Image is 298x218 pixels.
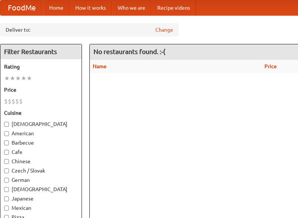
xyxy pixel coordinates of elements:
[93,63,107,69] a: Name
[4,139,78,146] label: Barbecue
[4,130,78,137] label: American
[0,0,43,15] a: FoodMe
[8,97,12,105] li: $
[4,187,9,192] input: [DEMOGRAPHIC_DATA]
[15,97,19,105] li: $
[112,0,151,15] a: Who we are
[4,74,10,82] li: ★
[26,74,32,82] li: ★
[15,74,21,82] li: ★
[93,48,165,55] ng-pluralize: No restaurants found. :-(
[4,178,9,183] input: German
[4,148,78,156] label: Cafe
[4,158,78,165] label: Chinese
[151,0,196,15] a: Recipe videos
[10,74,15,82] li: ★
[155,26,173,34] a: Change
[4,97,8,105] li: $
[4,159,9,164] input: Chinese
[4,206,9,211] input: Mexican
[4,122,9,127] input: [DEMOGRAPHIC_DATA]
[43,0,69,15] a: Home
[4,63,78,70] h5: Rating
[4,196,9,201] input: Japanese
[4,204,78,212] label: Mexican
[4,120,78,128] label: [DEMOGRAPHIC_DATA]
[4,195,78,202] label: Japanese
[4,167,78,174] label: Czech / Slovak
[4,186,78,193] label: [DEMOGRAPHIC_DATA]
[4,176,78,184] label: German
[69,0,112,15] a: How it works
[4,168,9,173] input: Czech / Slovak
[4,131,9,136] input: American
[0,44,82,59] h4: Filter Restaurants
[21,74,26,82] li: ★
[4,150,9,155] input: Cafe
[4,109,78,117] h5: Cuisine
[19,97,23,105] li: $
[12,97,15,105] li: $
[264,63,277,69] a: Price
[4,86,78,94] h5: Price
[4,140,9,145] input: Barbecue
